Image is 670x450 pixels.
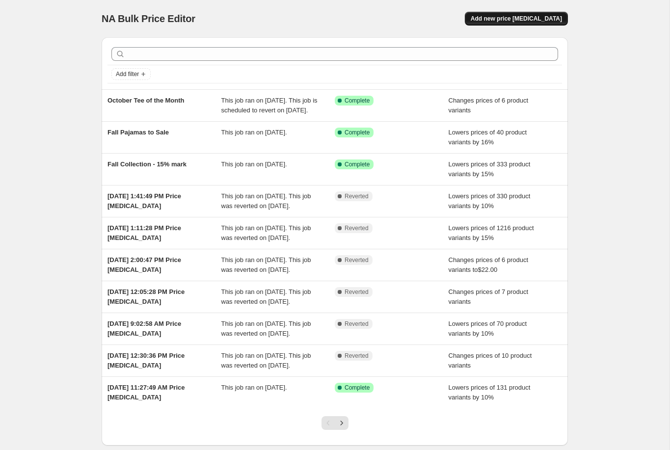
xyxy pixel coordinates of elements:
span: Lowers prices of 131 product variants by 10% [449,384,531,401]
button: Next [335,416,348,430]
span: Reverted [345,352,369,360]
span: This job ran on [DATE]. [221,129,287,136]
button: Add new price [MEDICAL_DATA] [465,12,568,26]
span: Complete [345,384,370,392]
span: [DATE] 12:30:36 PM Price [MEDICAL_DATA] [107,352,185,369]
span: Changes prices of 6 product variants to [449,256,529,273]
span: [DATE] 11:27:49 AM Price [MEDICAL_DATA] [107,384,185,401]
span: Reverted [345,320,369,328]
span: This job ran on [DATE]. This job was reverted on [DATE]. [221,288,311,305]
span: This job ran on [DATE]. This job was reverted on [DATE]. [221,256,311,273]
span: This job ran on [DATE]. This job was reverted on [DATE]. [221,192,311,210]
span: Fall Pajamas to Sale [107,129,169,136]
span: Changes prices of 10 product variants [449,352,532,369]
span: Reverted [345,288,369,296]
span: October Tee of the Month [107,97,184,104]
span: This job ran on [DATE]. This job is scheduled to revert on [DATE]. [221,97,318,114]
span: This job ran on [DATE]. This job was reverted on [DATE]. [221,224,311,241]
span: Changes prices of 6 product variants [449,97,529,114]
span: [DATE] 12:05:28 PM Price [MEDICAL_DATA] [107,288,185,305]
span: Lowers prices of 1216 product variants by 15% [449,224,534,241]
span: Lowers prices of 333 product variants by 15% [449,160,531,178]
span: Reverted [345,224,369,232]
span: Lowers prices of 40 product variants by 16% [449,129,527,146]
button: Add filter [111,68,151,80]
span: $22.00 [478,266,497,273]
span: Complete [345,97,370,105]
nav: Pagination [322,416,348,430]
span: Reverted [345,192,369,200]
span: Lowers prices of 70 product variants by 10% [449,320,527,337]
span: This job ran on [DATE]. [221,160,287,168]
span: This job ran on [DATE]. [221,384,287,391]
span: Complete [345,129,370,136]
span: Changes prices of 7 product variants [449,288,529,305]
span: [DATE] 2:00:47 PM Price [MEDICAL_DATA] [107,256,181,273]
span: This job ran on [DATE]. This job was reverted on [DATE]. [221,320,311,337]
span: Reverted [345,256,369,264]
span: [DATE] 9:02:58 AM Price [MEDICAL_DATA] [107,320,181,337]
span: NA Bulk Price Editor [102,13,195,24]
span: Complete [345,160,370,168]
span: Add filter [116,70,139,78]
span: This job ran on [DATE]. This job was reverted on [DATE]. [221,352,311,369]
span: Add new price [MEDICAL_DATA] [471,15,562,23]
span: [DATE] 1:11:28 PM Price [MEDICAL_DATA] [107,224,181,241]
span: [DATE] 1:41:49 PM Price [MEDICAL_DATA] [107,192,181,210]
span: Lowers prices of 330 product variants by 10% [449,192,531,210]
span: Fall Collection - 15% mark [107,160,187,168]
